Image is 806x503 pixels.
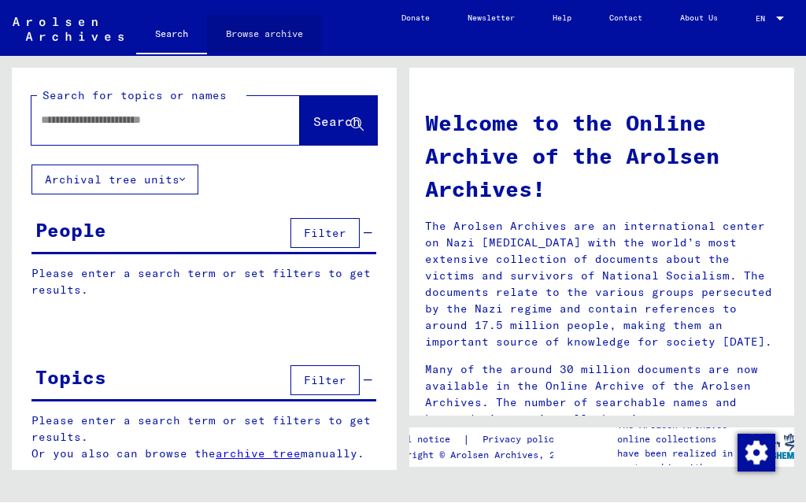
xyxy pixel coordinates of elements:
div: People [35,216,106,245]
a: Browse archive [207,16,322,54]
a: Search [136,16,207,57]
img: Arolsen_neg.svg [13,18,124,42]
button: Archival tree units [31,165,198,195]
span: Search [313,114,360,130]
div: Change consent [737,434,775,472]
a: Privacy policy [470,432,579,449]
p: Please enter a search term or set filters to get results. [31,266,376,299]
span: Filter [304,374,346,388]
p: Many of the around 30 million documents are now available in the Online Archive of the Arolsen Ar... [425,362,778,428]
p: Copyright © Arolsen Archives, 2021 [384,449,579,463]
a: Legal notice [384,432,463,449]
button: Filter [290,219,360,249]
mat-label: Search for topics or names [43,89,227,103]
button: Filter [290,366,360,396]
p: Please enter a search term or set filters to get results. Or you also can browse the manually. [31,413,377,463]
span: Filter [304,227,346,241]
span: EN [756,15,773,24]
h1: Welcome to the Online Archive of the Arolsen Archives! [425,107,778,206]
button: Search [300,97,377,146]
p: The Arolsen Archives online collections [617,419,746,447]
p: The Arolsen Archives are an international center on Nazi [MEDICAL_DATA] with the world’s most ext... [425,219,778,351]
img: Change consent [738,435,775,472]
p: have been realized in partnership with [617,447,746,475]
a: archive tree [216,447,301,461]
div: Topics [35,364,106,392]
div: | [384,432,579,449]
